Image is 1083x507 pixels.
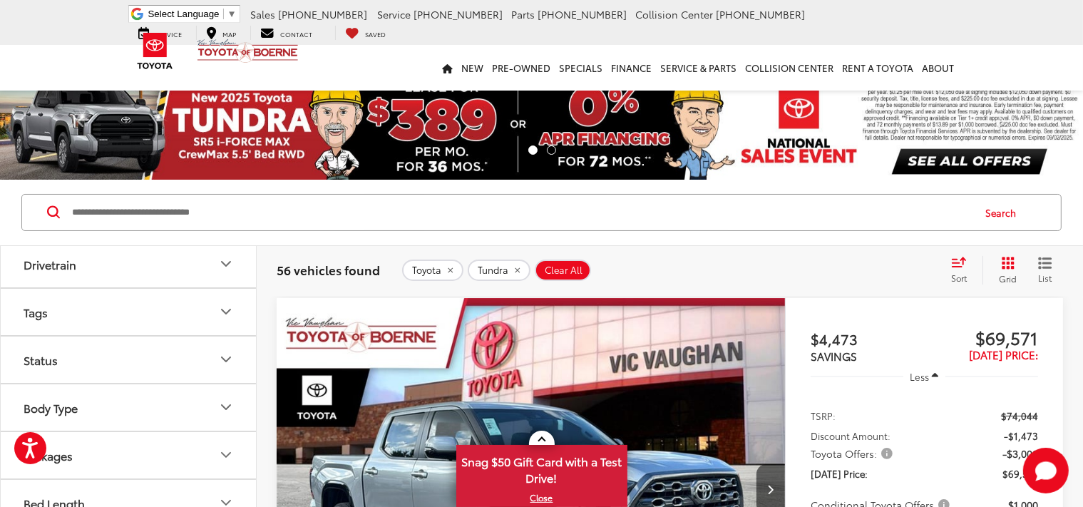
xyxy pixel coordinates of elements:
svg: Start Chat [1023,448,1069,493]
div: Tags [24,305,48,319]
span: Toyota Offers: [811,446,895,461]
button: Select sort value [944,256,982,285]
span: Select Language [148,9,220,19]
span: [PHONE_NUMBER] [278,7,367,21]
span: Service [377,7,411,21]
span: [PHONE_NUMBER] [538,7,627,21]
span: -$3,000 [1002,446,1038,461]
span: 56 vehicles found [277,261,380,278]
a: Rent a Toyota [838,45,918,91]
span: Tundra [478,265,508,276]
span: Snag $50 Gift Card with a Test Drive! [458,446,626,490]
div: Drivetrain [24,257,76,271]
span: ​ [223,9,224,19]
a: Pre-Owned [488,45,555,91]
a: Collision Center [741,45,838,91]
a: Select Language​ [148,9,237,19]
a: Specials [555,45,607,91]
button: PackagesPackages [1,432,257,478]
a: Home [438,45,458,91]
button: StatusStatus [1,337,257,383]
a: About [918,45,959,91]
span: Collision Center [635,7,713,21]
span: [PHONE_NUMBER] [716,7,805,21]
button: Toggle Chat Window [1023,448,1069,493]
span: -$1,473 [1004,429,1038,443]
span: Discount Amount: [811,429,890,443]
span: TSRP: [811,409,836,423]
div: Body Type [217,399,235,416]
div: Tags [217,303,235,320]
img: Toyota [128,28,182,74]
button: DrivetrainDrivetrain [1,241,257,287]
button: Less [903,364,946,389]
span: $69,571 [924,327,1038,348]
div: Status [217,351,235,368]
button: Toyota Offers: [811,446,898,461]
span: $4,473 [811,328,925,349]
span: Saved [366,29,386,39]
span: Clear All [545,265,582,276]
span: [PHONE_NUMBER] [414,7,503,21]
span: $74,044 [1001,409,1038,423]
a: Service & Parts: Opens in a new tab [657,45,741,91]
div: Packages [24,449,73,462]
a: Service [128,26,193,40]
div: Packages [217,446,235,464]
span: SAVINGS [811,348,857,364]
a: New [458,45,488,91]
span: [DATE] Price: [811,466,868,481]
span: Sales [250,7,275,21]
div: Status [24,353,58,367]
div: Drivetrain [217,255,235,272]
button: remove Toyota [402,260,463,281]
span: $69,571 [1002,466,1038,481]
span: Less [910,370,929,383]
span: Toyota [412,265,441,276]
a: Finance [607,45,657,91]
span: List [1038,272,1052,284]
button: TagsTags [1,289,257,335]
a: My Saved Vehicles [335,26,397,40]
a: Map [196,26,247,40]
span: [DATE] Price: [969,347,1038,362]
img: Vic Vaughan Toyota of Boerne [197,39,299,63]
div: Body Type [24,401,78,414]
button: Search [972,195,1037,230]
input: Search by Make, Model, or Keyword [71,195,972,230]
button: Clear All [535,260,591,281]
button: Grid View [982,256,1027,285]
button: List View [1027,256,1063,285]
button: remove Tundra [468,260,530,281]
button: Body TypeBody Type [1,384,257,431]
span: Sort [951,272,967,284]
span: ▼ [227,9,237,19]
a: Contact [250,26,324,40]
span: Grid [999,272,1017,285]
span: Parts [511,7,535,21]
